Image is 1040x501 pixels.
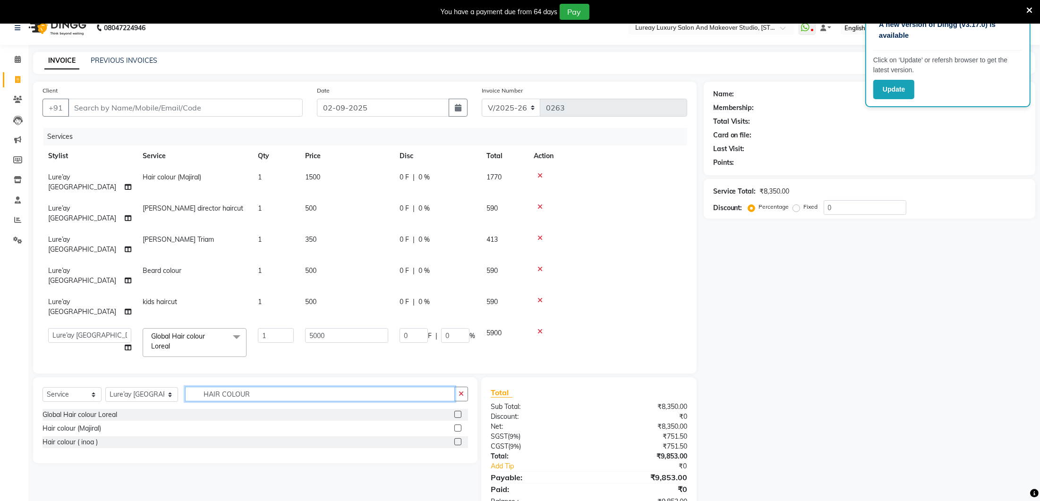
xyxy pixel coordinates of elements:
a: PREVIOUS INVOICES [91,56,157,65]
span: 500 [305,204,316,212]
div: Global Hair colour Loreal [43,410,117,420]
div: ₹8,350.00 [589,422,694,432]
span: CGST [491,442,508,450]
span: Lure’ay [GEOGRAPHIC_DATA] [48,297,116,316]
div: ₹0 [606,461,694,471]
p: A new version of Dingg (v3.17.0) is available [879,19,1017,41]
div: ₹751.50 [589,442,694,451]
div: Sub Total: [484,402,589,412]
button: Pay [560,4,589,20]
input: Search or Scan [185,387,455,401]
span: 0 F [400,297,409,307]
div: Name: [713,89,734,99]
div: ₹751.50 [589,432,694,442]
th: Price [299,145,394,167]
span: F [428,331,432,341]
div: Services [43,128,694,145]
span: 0 % [418,172,430,182]
span: Lure’ay [GEOGRAPHIC_DATA] [48,266,116,285]
span: Beard colour [143,266,181,275]
span: 1 [258,204,262,212]
span: % [469,331,475,341]
div: ( ) [484,432,589,442]
span: Lure’ay [GEOGRAPHIC_DATA] [48,235,116,254]
div: ₹9,853.00 [589,472,694,483]
label: Percentage [759,203,789,211]
span: SGST [491,432,508,441]
span: 1770 [486,173,502,181]
span: | [413,235,415,245]
div: ₹0 [589,484,694,495]
p: Click on ‘Update’ or refersh browser to get the latest version. [873,55,1023,75]
span: Lure’ay [GEOGRAPHIC_DATA] [48,173,116,191]
label: Invoice Number [482,86,523,95]
button: +91 [43,99,69,117]
span: 1500 [305,173,320,181]
span: 0 F [400,235,409,245]
div: Card on file: [713,130,752,140]
span: 0 F [400,172,409,182]
span: Global Hair colour Loreal [151,332,205,350]
span: 1 [258,266,262,275]
th: Stylist [43,145,137,167]
span: | [413,172,415,182]
span: 413 [486,235,498,244]
a: INVOICE [44,52,79,69]
span: Lure’ay [GEOGRAPHIC_DATA] [48,204,116,222]
span: [PERSON_NAME] Triam [143,235,214,244]
span: | [413,297,415,307]
b: 08047224946 [104,15,145,41]
span: 5900 [486,329,502,337]
div: ( ) [484,442,589,451]
label: Client [43,86,58,95]
div: Paid: [484,484,589,495]
th: Service [137,145,252,167]
div: Total Visits: [713,117,750,127]
label: Date [317,86,330,95]
div: ₹8,350.00 [760,187,790,196]
span: 0 F [400,266,409,276]
span: 0 % [418,235,430,245]
div: Last Visit: [713,144,745,154]
div: Net: [484,422,589,432]
span: Hair colour (Majiral) [143,173,201,181]
div: Hair colour (Majiral) [43,424,101,433]
span: 590 [486,297,498,306]
div: You have a payment due from 64 days [441,7,558,17]
div: ₹8,350.00 [589,402,694,412]
div: Hair colour ( inoa ) [43,437,98,447]
span: Total [491,388,512,398]
div: Discount: [713,203,742,213]
span: kids haircut [143,297,177,306]
span: 350 [305,235,316,244]
th: Action [528,145,687,167]
div: Total: [484,451,589,461]
th: Disc [394,145,481,167]
div: Service Total: [713,187,756,196]
span: 1 [258,235,262,244]
div: Discount: [484,412,589,422]
div: ₹0 [589,412,694,422]
span: 1 [258,173,262,181]
span: 0 % [418,204,430,213]
th: Total [481,145,528,167]
span: 500 [305,266,316,275]
span: | [413,204,415,213]
th: Qty [252,145,299,167]
span: 500 [305,297,316,306]
a: Add Tip [484,461,606,471]
div: Payable: [484,472,589,483]
label: Fixed [804,203,818,211]
a: x [170,342,174,350]
div: Points: [713,158,734,168]
div: Membership: [713,103,754,113]
span: [PERSON_NAME] director haircut [143,204,243,212]
button: Update [873,80,914,99]
span: 590 [486,266,498,275]
span: | [435,331,437,341]
span: 0 % [418,266,430,276]
span: 590 [486,204,498,212]
span: | [413,266,415,276]
img: logo [24,15,89,41]
span: 1 [258,297,262,306]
